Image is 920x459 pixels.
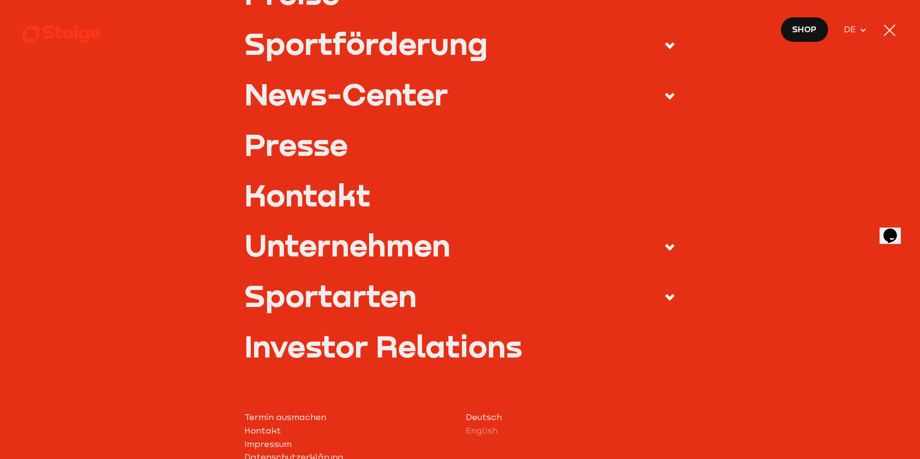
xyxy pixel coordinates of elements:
span: Shop [792,23,817,36]
div: Unternehmen [244,229,450,260]
a: Termin ausmachen [244,411,455,424]
div: Sportarten [244,280,417,310]
a: Deutsch [466,411,676,424]
div: Sportförderung [244,28,488,58]
div: News-Center [244,78,448,109]
a: Presse [244,129,676,159]
a: Shop [780,17,829,42]
iframe: chat widget [880,215,910,244]
a: Impressum [244,438,455,451]
a: Investor Relations [244,331,676,361]
a: English [466,424,676,438]
span: DE [844,23,859,37]
a: Kontakt [244,179,676,210]
a: Kontakt [244,424,455,438]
